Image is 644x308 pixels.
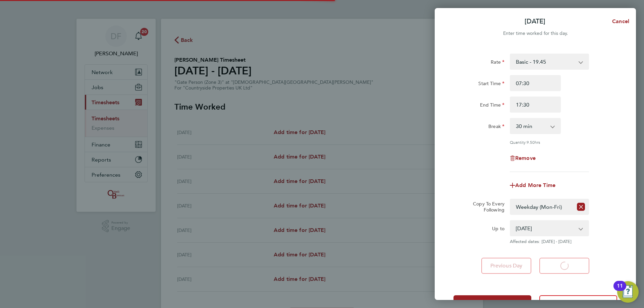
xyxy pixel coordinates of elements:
span: Remove [515,155,536,161]
p: [DATE] [525,17,545,26]
span: 9.50 [527,139,535,145]
div: Quantity: hrs [510,139,589,145]
label: End Time [480,102,504,110]
span: Cancel [610,18,629,24]
button: Open Resource Center, 11 new notifications [617,281,639,303]
button: Cancel [601,15,636,28]
label: Rate [491,59,504,67]
button: Add More Time [510,183,555,188]
div: 11 [617,286,623,295]
label: Start Time [478,80,504,88]
div: Enter time worked for this day. [435,29,636,38]
label: Copy To Every Following [468,201,504,213]
label: Break [488,123,504,131]
input: E.g. 08:00 [510,75,561,91]
span: Affected dates: [DATE] - [DATE] [510,239,589,244]
input: E.g. 18:00 [510,97,561,113]
button: Reset selection [577,199,585,214]
span: Add More Time [515,182,555,188]
button: Remove [510,156,536,161]
label: Up to [492,226,504,234]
